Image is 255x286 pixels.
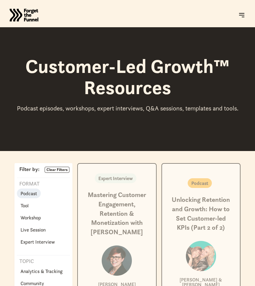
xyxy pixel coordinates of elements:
p: Podcast [21,190,37,197]
p: Workshop [21,214,41,221]
p: Expert Interview [21,238,55,245]
a: Live Session [17,225,49,235]
div: Podcast episodes, workshops, expert interviews, Q&A sessions, templates and tools. [14,104,241,112]
a: Expert Interview [17,237,59,247]
a: home [10,3,38,27]
a: Clear Filters [45,167,69,173]
p: Filter by: [17,167,40,172]
p: Format [17,180,40,188]
h3: Unlocking Retention and Growth: How to Set Customer-led KPIs (Part 2 of 2) [172,195,231,232]
a: Podcast [17,189,41,198]
a: Workshop [17,213,45,222]
h3: Mastering Customer Engagement, Retention & Monetization with [PERSON_NAME] [88,190,146,237]
h1: Customer-Led Growth™ Resources [14,56,241,98]
p: Podcast [191,179,208,187]
a: Analytics & Tracking [17,266,66,276]
p: Expert Interview [98,175,133,182]
a: Tool [17,201,32,210]
p: Live Session [21,226,46,233]
p: Analytics & Tracking [21,268,62,275]
p: Tool [21,202,29,209]
p: Topic [17,258,34,265]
